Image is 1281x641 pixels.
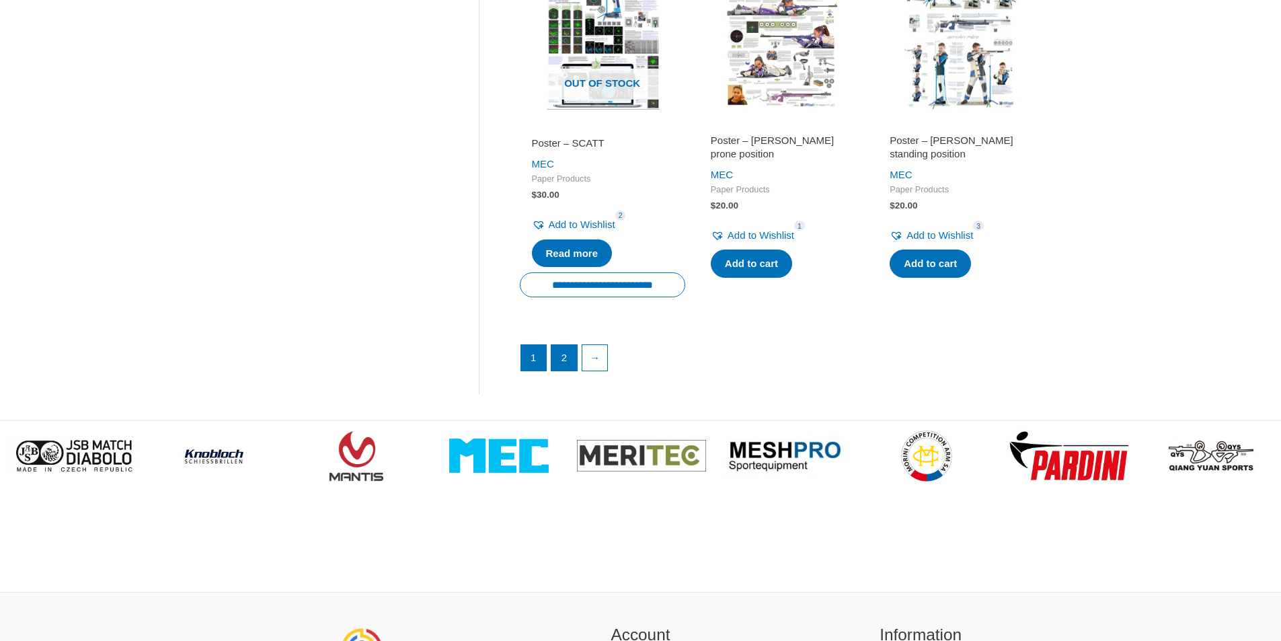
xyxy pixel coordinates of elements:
[890,200,917,211] bdi: 20.00
[728,229,794,241] span: Add to Wishlist
[615,211,626,221] span: 2
[711,200,716,211] span: $
[582,345,608,371] a: →
[532,190,559,200] bdi: 30.00
[711,226,794,245] a: Add to Wishlist
[532,239,613,268] a: Read more about “Poster - SCATT”
[549,219,615,230] span: Add to Wishlist
[711,184,852,196] span: Paper Products
[890,169,912,180] a: MEC
[890,250,971,278] a: Add to cart: “Poster - Istvan Peni standing position”
[890,184,1031,196] span: Paper Products
[711,250,792,278] a: Add to cart: “Poster - Ivana Maksimovic prone position”
[532,137,673,150] h2: Poster – SCATT
[794,221,805,231] span: 1
[890,134,1031,165] a: Poster – [PERSON_NAME] standing position
[973,221,984,231] span: 3
[532,190,537,200] span: $
[711,134,852,165] a: Poster – [PERSON_NAME] prone position
[530,69,675,100] span: Out of stock
[532,158,554,169] a: MEC
[711,118,852,134] iframe: Customer reviews powered by Trustpilot
[890,118,1031,134] iframe: Customer reviews powered by Trustpilot
[890,134,1031,160] h2: Poster – [PERSON_NAME] standing position
[532,137,673,155] a: Poster – SCATT
[890,226,973,245] a: Add to Wishlist
[711,200,738,211] bdi: 20.00
[532,174,673,185] span: Paper Products
[520,344,1044,378] nav: Product Pagination
[532,215,615,234] a: Add to Wishlist
[890,200,895,211] span: $
[711,134,852,160] h2: Poster – [PERSON_NAME] prone position
[521,345,547,371] span: Page 1
[906,229,973,241] span: Add to Wishlist
[532,118,673,134] iframe: Customer reviews powered by Trustpilot
[711,169,733,180] a: MEC
[551,345,577,371] a: Page 2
